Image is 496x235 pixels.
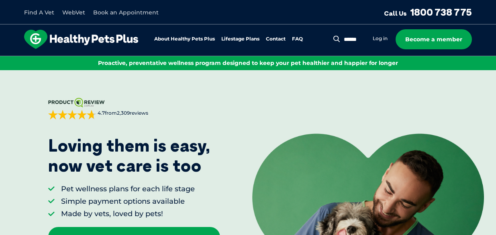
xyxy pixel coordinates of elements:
span: 2,309 reviews [117,110,148,116]
span: from [96,110,148,117]
a: Call Us1800 738 775 [384,6,472,18]
a: Log in [373,35,388,42]
a: 4.7from2,309reviews [48,98,220,120]
button: Search [332,35,342,43]
div: 4.7 out of 5 stars [48,110,96,120]
a: About Healthy Pets Plus [154,36,215,42]
li: Simple payment options available [61,197,195,207]
a: Find A Vet [24,9,54,16]
a: Book an Appointment [93,9,159,16]
strong: 4.7 [98,110,105,116]
li: Made by vets, loved by pets! [61,209,195,219]
p: Loving them is easy, now vet care is too [48,136,210,176]
li: Pet wellness plans for each life stage [61,184,195,194]
span: Proactive, preventative wellness program designed to keep your pet healthier and happier for longer [98,59,398,67]
a: Lifestage Plans [221,36,259,42]
a: Become a member [396,29,472,49]
a: WebVet [62,9,85,16]
img: hpp-logo [24,30,138,49]
a: Contact [266,36,286,42]
span: Call Us [384,9,407,17]
a: FAQ [292,36,303,42]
